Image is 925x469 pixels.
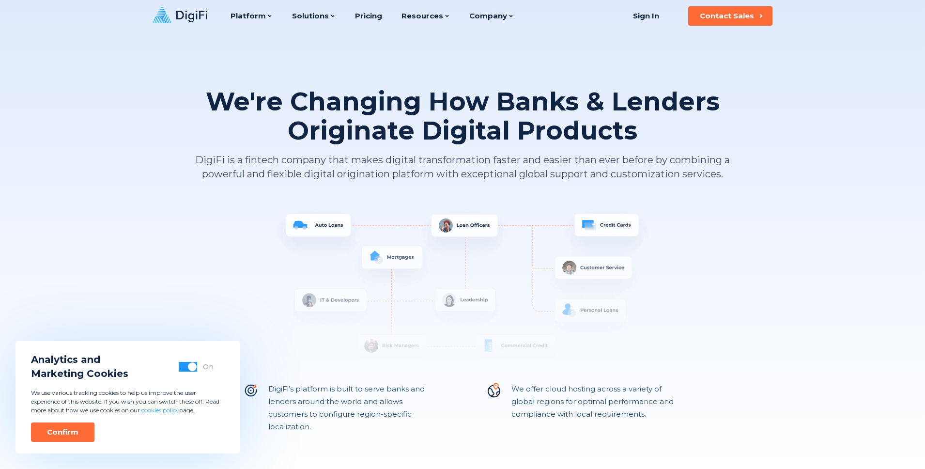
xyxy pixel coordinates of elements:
[194,87,731,145] h1: We're Changing How Banks & Lenders Originate Digital Products
[268,383,439,433] p: DigiFi’s platform is built to serve banks and lenders around the world and allows customers to co...
[194,210,731,375] img: System Overview
[47,427,78,437] div: Confirm
[621,6,671,26] a: Sign In
[700,11,754,21] div: Contact Sales
[688,6,772,26] button: Contact Sales
[141,406,179,414] a: cookies policy
[194,153,731,181] p: DigiFi is a fintech company that makes digital transformation faster and easier than ever before ...
[31,353,128,367] span: Analytics and
[511,383,682,433] p: We offer cloud hosting across a variety of global regions for optimal performance and compliance ...
[203,362,214,372] div: On
[31,422,94,442] button: Confirm
[31,389,225,415] p: We use various tracking cookies to help us improve the user experience of this website. If you wi...
[31,367,128,381] span: Marketing Cookies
